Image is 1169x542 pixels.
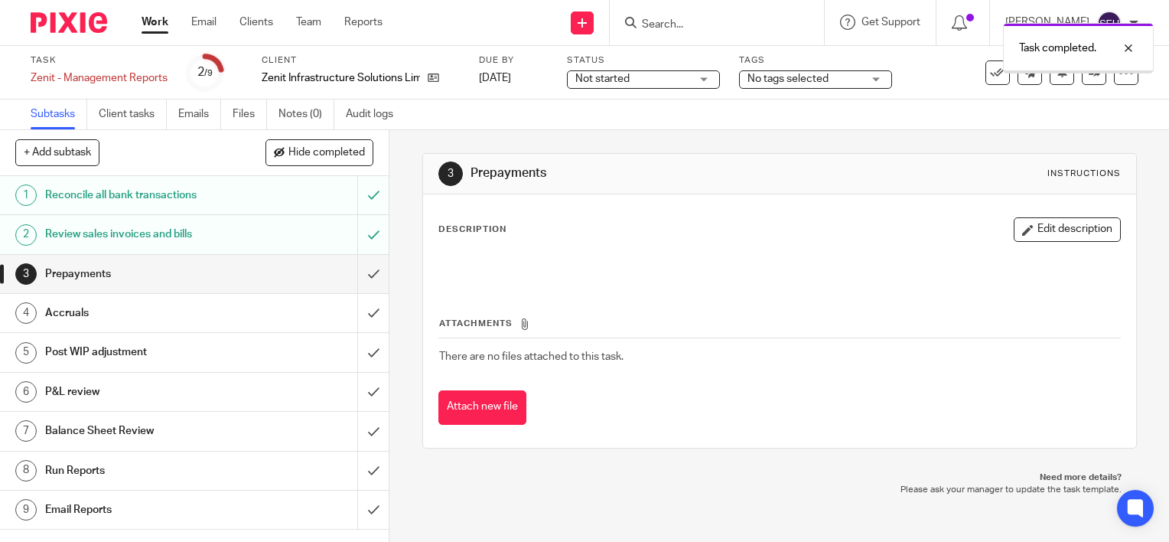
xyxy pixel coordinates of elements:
div: Zenit - Management Reports [31,70,168,86]
button: Attach new file [438,390,526,425]
a: Work [142,15,168,30]
h1: Accruals [45,302,243,325]
button: Edit description [1014,217,1121,242]
a: Clients [239,15,273,30]
a: Emails [178,100,221,129]
span: Not started [575,73,630,84]
a: Subtasks [31,100,87,129]
label: Status [567,54,720,67]
img: svg%3E [1097,11,1122,35]
label: Task [31,54,168,67]
div: Instructions [1047,168,1121,180]
p: Zenit Infrastructure Solutions Limited [262,70,420,86]
div: 3 [15,263,37,285]
div: 8 [15,460,37,482]
div: 3 [438,162,463,186]
h1: Reconcile all bank transactions [45,184,243,207]
label: Client [262,54,460,67]
label: Due by [479,54,548,67]
span: There are no files attached to this task. [439,351,624,362]
div: 2 [15,224,37,246]
p: Need more details? [438,472,1122,484]
div: 1 [15,184,37,206]
a: Client tasks [99,100,167,129]
div: 2 [197,64,213,81]
a: Team [296,15,321,30]
h1: Post WIP adjustment [45,341,243,364]
h1: P&L review [45,380,243,403]
h1: Review sales invoices and bills [45,223,243,246]
p: Please ask your manager to update the task template. [438,484,1122,496]
span: Attachments [439,319,513,328]
h1: Prepayments [471,165,812,181]
button: + Add subtask [15,139,99,165]
div: 4 [15,302,37,324]
span: [DATE] [479,73,511,83]
small: /9 [204,69,213,77]
div: 5 [15,342,37,364]
div: 9 [15,499,37,521]
a: Audit logs [346,100,405,129]
h1: Prepayments [45,263,243,286]
a: Email [191,15,217,30]
h1: Balance Sheet Review [45,420,243,442]
span: No tags selected [747,73,829,84]
a: Files [233,100,267,129]
div: 6 [15,381,37,403]
h1: Email Reports [45,498,243,521]
p: Task completed. [1019,41,1096,56]
a: Notes (0) [278,100,334,129]
h1: Run Reports [45,459,243,482]
span: Hide completed [288,147,365,159]
img: Pixie [31,12,107,33]
button: Hide completed [265,139,373,165]
p: Description [438,224,506,236]
div: 7 [15,420,37,442]
a: Reports [344,15,383,30]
